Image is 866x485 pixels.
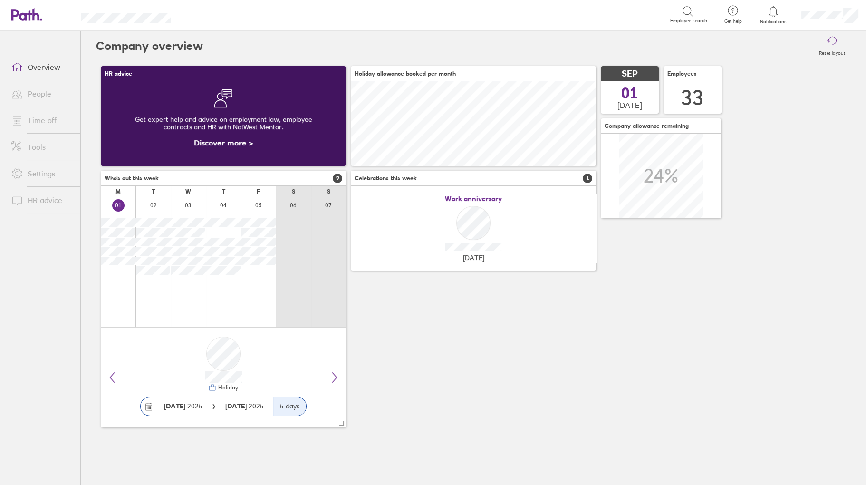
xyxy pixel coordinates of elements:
[583,174,592,183] span: 1
[4,137,80,156] a: Tools
[758,19,789,25] span: Notifications
[621,86,638,101] span: 01
[196,10,221,19] div: Search
[164,402,202,410] span: 2025
[463,254,484,262] span: [DATE]
[292,188,295,195] div: S
[813,31,851,61] button: Reset layout
[681,86,704,110] div: 33
[222,188,225,195] div: T
[355,70,456,77] span: Holiday allowance booked per month
[4,191,80,210] a: HR advice
[617,101,642,109] span: [DATE]
[718,19,749,24] span: Get help
[4,111,80,130] a: Time off
[758,5,789,25] a: Notifications
[327,188,330,195] div: S
[164,402,185,410] strong: [DATE]
[225,402,264,410] span: 2025
[105,70,132,77] span: HR advice
[257,188,260,195] div: F
[115,188,121,195] div: M
[333,174,342,183] span: 9
[4,84,80,103] a: People
[96,31,203,61] h2: Company overview
[605,123,689,129] span: Company allowance remaining
[622,69,638,79] span: SEP
[667,70,697,77] span: Employees
[4,58,80,77] a: Overview
[813,48,851,56] label: Reset layout
[194,138,253,147] a: Discover more >
[185,188,191,195] div: W
[355,175,417,182] span: Celebrations this week
[4,164,80,183] a: Settings
[445,195,502,203] span: Work anniversary
[216,384,238,391] div: Holiday
[152,188,155,195] div: T
[108,108,338,138] div: Get expert help and advice on employment law, employee contracts and HR with NatWest Mentor.
[105,175,159,182] span: Who's out this week
[273,397,306,416] div: 5 days
[225,402,249,410] strong: [DATE]
[670,18,707,24] span: Employee search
